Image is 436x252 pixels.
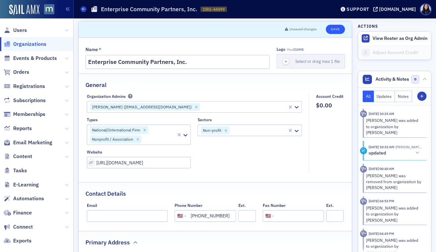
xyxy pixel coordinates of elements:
[4,209,32,216] a: Finance
[13,167,27,174] span: Tasks
[201,126,222,134] div: Non-profit
[13,97,46,104] span: Subscriptions
[177,212,183,219] div: 🇺🇸
[99,47,101,53] abbr: This field is required
[90,126,141,134] div: National/International Firm
[369,199,394,203] time: 4/8/2024 04:53 PM
[366,117,422,135] div: [PERSON_NAME] was added to organization by [PERSON_NAME]
[9,5,39,15] img: SailAMX
[265,212,271,219] div: 🇺🇸
[13,83,45,90] span: Registrations
[360,166,367,173] div: Activity
[13,139,52,146] span: Email Marketing
[360,230,367,237] div: Activity
[85,238,130,247] h2: Primary Address
[13,153,32,160] span: Content
[379,6,416,12] div: [DOMAIN_NAME]
[90,103,193,111] div: [PERSON_NAME] ([EMAIL_ADDRESS][DOMAIN_NAME])
[326,25,345,34] button: Save
[4,125,32,132] a: Reports
[277,54,345,69] button: Select or drag max 1 file
[87,117,98,122] div: Types
[90,135,134,143] div: Nonprofit / Association
[316,94,344,99] div: Account Credit
[203,7,225,12] span: ORG-44499
[366,173,422,191] div: [PERSON_NAME] was removed from organization by [PERSON_NAME]
[369,145,394,149] time: 12/5/2024 10:33 AM
[13,125,32,132] span: Reports
[420,4,431,15] span: Profile
[13,195,44,202] span: Automations
[85,189,126,198] h2: Contact Details
[4,195,44,202] a: Automations
[295,59,340,64] span: Select or drag max 1 file
[373,50,428,56] div: Adjust Account Credit
[369,150,422,156] button: updated
[360,110,367,117] div: Activity
[13,181,39,188] span: E-Learning
[141,126,148,134] div: Remove National/International Firm
[358,23,378,29] h4: Actions
[369,111,394,116] time: 12/5/2024 10:33 AM
[360,147,367,154] div: Update
[87,94,126,99] div: Organization Admins
[101,5,197,13] h1: Enterprise Community Partners, Inc.
[4,83,45,90] a: Registrations
[222,126,230,134] div: Remove Non-profit
[395,91,412,102] button: Notes
[316,101,344,110] span: $0.00
[44,4,54,14] img: SailAMX
[347,6,369,12] div: Support
[4,27,27,34] a: Users
[369,150,386,156] h5: updated
[360,198,367,205] div: Activity
[4,181,39,188] a: E-Learning
[4,41,46,48] a: Organizations
[289,27,317,32] span: Unsaved changes
[13,209,32,216] span: Finance
[394,145,422,149] span: Matt Foster
[13,237,32,244] span: Exports
[375,76,409,83] span: Activity & Notes
[193,103,200,111] div: Remove Zach Halper (zhalper@enterprisecommunity.com)
[326,203,334,208] div: Ext.
[85,81,107,89] h2: General
[373,36,427,42] button: View Roster as Org Admin
[4,55,57,62] a: Events & Products
[4,153,32,160] a: Content
[363,91,374,102] button: All
[13,111,45,118] span: Memberships
[4,223,33,231] a: Connect
[13,41,46,48] span: Organizations
[4,237,32,244] a: Exports
[373,7,418,12] button: [DOMAIN_NAME]
[134,135,141,143] div: Remove Nonprofit / Association
[4,167,27,174] a: Tasks
[13,69,29,76] span: Orders
[287,47,303,52] span: Max
[411,75,420,83] span: 0
[263,203,286,208] div: Fax Number
[358,45,431,60] a: Adjust Account Credit
[4,111,45,118] a: Memberships
[369,231,394,236] time: 4/8/2024 04:49 PM
[87,203,97,208] div: Email
[39,4,54,15] a: View Homepage
[366,205,422,223] div: [PERSON_NAME] was added to organization by [PERSON_NAME]
[4,69,29,76] a: Orders
[85,47,98,53] div: Name
[13,27,27,34] span: Users
[238,203,246,208] div: Ext.
[13,55,57,62] span: Events & Products
[198,117,212,122] div: Sectors
[87,150,102,154] div: Website
[374,91,395,102] button: Updates
[369,166,394,171] time: 9/18/2024 08:40 AM
[4,97,46,104] a: Subscriptions
[4,139,52,146] a: Email Marketing
[175,203,203,208] div: Phone Number
[293,47,303,52] span: 250MB
[277,47,285,52] div: Logo
[13,223,33,231] span: Connect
